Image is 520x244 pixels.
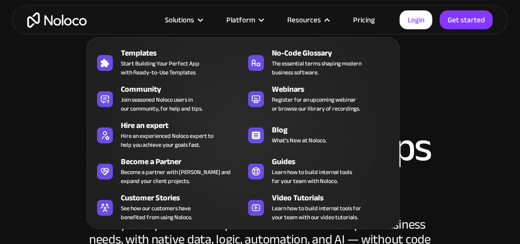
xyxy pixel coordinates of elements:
[243,118,394,151] a: BlogWhat's New at Noloco.
[272,83,399,95] div: Webinars
[272,95,360,113] span: Register for an upcoming webinar or browse our library of recordings.
[27,12,87,28] a: home
[272,136,326,145] span: What's New at Noloco.
[121,59,200,77] span: Start Building Your Perfect App with Ready-to-Use Templates
[287,13,321,26] div: Resources
[121,156,248,168] div: Become a Partner
[121,83,248,95] div: Community
[272,156,399,168] div: Guides
[440,10,493,29] a: Get started
[121,47,248,59] div: Templates
[121,192,248,204] div: Customer Stories
[92,190,243,224] a: Customer StoriesSee how our customers havebenefited from using Noloco.
[10,110,510,118] h1: Custom No-Code Business Apps Platform
[92,81,243,115] a: CommunityJoin seasoned Noloco users inour community, for help and tips.
[92,154,243,187] a: Become a PartnerBecome a partner with [PERSON_NAME] andexpand your client projects.
[214,13,275,26] div: Platform
[243,154,394,187] a: GuidesLearn how to build internal toolsfor your team with Noloco.
[243,45,394,79] a: No-Code GlossaryThe essential terms shaping modernbusiness software.
[400,10,432,29] a: Login
[121,131,213,149] div: Hire an experienced Noloco expert to help you achieve your goals fast.
[92,45,243,79] a: TemplatesStart Building Your Perfect Appwith Ready-to-Use Templates
[272,124,399,136] div: Blog
[243,190,394,224] a: Video TutorialsLearn how to build internal tools foryour team with our video tutorials.
[121,120,248,131] div: Hire an expert
[272,59,362,77] span: The essential terms shaping modern business software.
[121,95,203,113] span: Join seasoned Noloco users in our community, for help and tips.
[226,13,255,26] div: Platform
[272,204,361,222] span: Learn how to build internal tools for your team with our video tutorials.
[272,192,399,204] div: Video Tutorials
[121,168,231,185] div: Become a partner with [PERSON_NAME] and expand your client projects.
[165,13,194,26] div: Solutions
[153,13,214,26] div: Solutions
[275,13,341,26] div: Resources
[92,118,243,151] a: Hire an expertHire an experienced Noloco expert tohelp you achieve your goals fast.
[243,81,394,115] a: WebinarsRegister for an upcoming webinaror browse our library of recordings.
[10,128,510,207] h2: Business Apps for Teams
[341,13,387,26] a: Pricing
[87,23,400,229] nav: Resources
[272,47,399,59] div: No-Code Glossary
[272,168,352,185] span: Learn how to build internal tools for your team with Noloco.
[121,204,192,222] span: See how our customers have benefited from using Noloco.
